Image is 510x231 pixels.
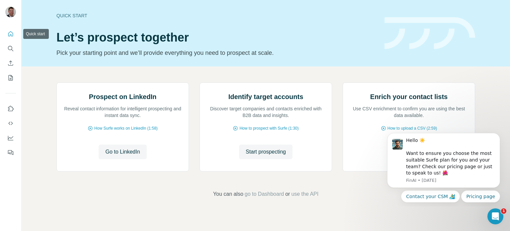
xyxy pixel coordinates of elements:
img: Avatar [5,7,16,17]
button: Quick start [5,28,16,40]
button: Go to LinkedIn [99,145,146,159]
button: Use Surfe API [5,117,16,129]
button: Search [5,43,16,55]
button: Dashboard [5,132,16,144]
span: 1 [501,208,506,214]
button: Use Surfe on LinkedIn [5,103,16,115]
button: My lists [5,72,16,84]
span: How to upload a CSV (2:59) [387,125,437,131]
button: Enrich CSV [5,57,16,69]
p: Pick your starting point and we’ll provide everything you need to prospect at scale. [56,48,377,58]
div: Quick start [56,12,377,19]
button: use the API [291,190,318,198]
h2: Enrich your contact lists [370,92,448,101]
img: banner [384,17,475,50]
p: Discover target companies and contacts enriched with B2B data and insights. [207,105,325,119]
iframe: Intercom notifications message [377,127,510,206]
span: Start prospecting [246,148,286,156]
span: How Surfe works on LinkedIn (1:58) [94,125,158,131]
button: Start prospecting [239,145,293,159]
span: You can also [213,190,243,198]
h1: Let’s prospect together [56,31,377,44]
span: How to prospect with Surfe (1:30) [239,125,298,131]
button: go to Dashboard [245,190,284,198]
h2: Prospect on LinkedIn [89,92,156,101]
p: Reveal contact information for intelligent prospecting and instant data sync. [63,105,182,119]
p: Use CSV enrichment to confirm you are using the best data available. [350,105,468,119]
h2: Identify target accounts [228,92,303,101]
span: or [285,190,290,198]
span: Go to LinkedIn [105,148,140,156]
button: Feedback [5,147,16,159]
iframe: Intercom live chat [487,208,503,224]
